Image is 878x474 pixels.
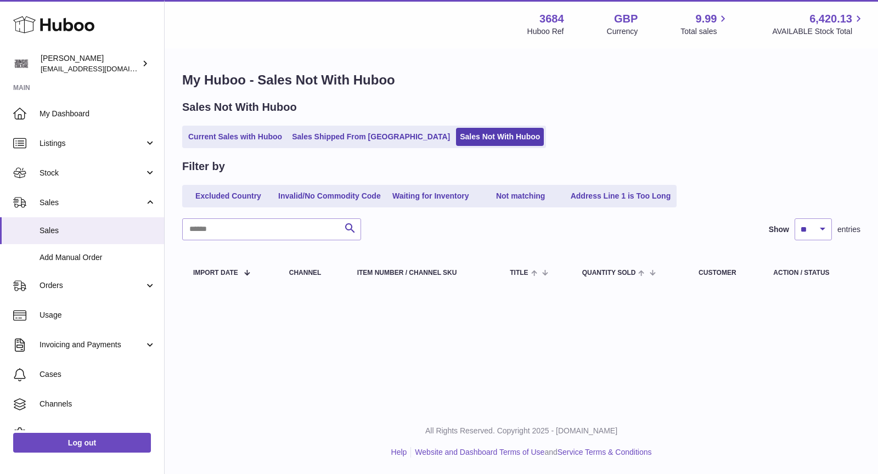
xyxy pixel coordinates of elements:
a: Help [391,448,407,456]
span: Settings [40,428,156,439]
strong: 3684 [539,12,564,26]
a: Waiting for Inventory [387,187,475,205]
a: 9.99 Total sales [680,12,729,37]
a: Excluded Country [184,187,272,205]
strong: GBP [614,12,638,26]
span: My Dashboard [40,109,156,119]
a: Log out [13,433,151,453]
p: All Rights Reserved. Copyright 2025 - [DOMAIN_NAME] [173,426,869,436]
a: Invalid/No Commodity Code [274,187,385,205]
span: Cases [40,369,156,380]
a: Not matching [477,187,565,205]
div: Customer [699,269,751,276]
span: Channels [40,399,156,409]
span: Import date [193,269,238,276]
span: Sales [40,198,144,208]
span: Title [510,269,528,276]
img: theinternationalventure@gmail.com [13,55,30,72]
a: Service Terms & Conditions [558,448,652,456]
span: Listings [40,138,144,149]
div: Channel [289,269,335,276]
span: [EMAIL_ADDRESS][DOMAIN_NAME] [41,64,161,73]
span: Orders [40,280,144,291]
span: 9.99 [696,12,717,26]
span: entries [837,224,860,235]
h2: Sales Not With Huboo [182,100,297,115]
span: Sales [40,225,156,236]
span: Stock [40,168,144,178]
span: Invoicing and Payments [40,340,144,350]
span: Total sales [680,26,729,37]
a: Website and Dashboard Terms of Use [415,448,544,456]
div: Action / Status [773,269,849,276]
span: AVAILABLE Stock Total [772,26,865,37]
span: Add Manual Order [40,252,156,263]
div: Currency [607,26,638,37]
a: Sales Shipped From [GEOGRAPHIC_DATA] [288,128,454,146]
div: Huboo Ref [527,26,564,37]
a: 6,420.13 AVAILABLE Stock Total [772,12,865,37]
a: Address Line 1 is Too Long [567,187,675,205]
div: Item Number / Channel SKU [357,269,488,276]
li: and [411,447,651,458]
div: [PERSON_NAME] [41,53,139,74]
span: Quantity Sold [582,269,636,276]
a: Sales Not With Huboo [456,128,544,146]
a: Current Sales with Huboo [184,128,286,146]
span: Usage [40,310,156,320]
label: Show [769,224,789,235]
span: 6,420.13 [809,12,852,26]
h1: My Huboo - Sales Not With Huboo [182,71,860,89]
h2: Filter by [182,159,225,174]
